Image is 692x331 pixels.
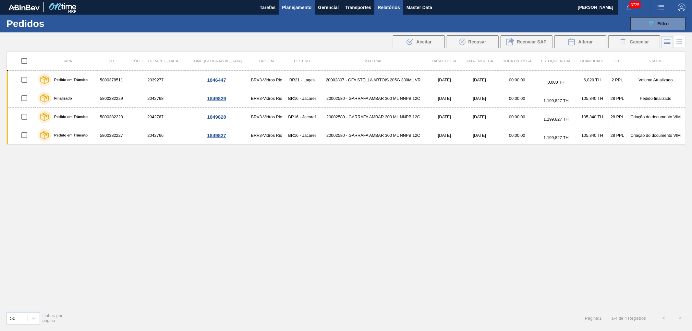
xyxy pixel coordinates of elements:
[42,313,63,323] span: Linhas por página
[294,59,310,63] span: Destino
[126,89,185,108] td: 2042768
[543,135,568,140] span: 1.199,827 TH
[285,126,319,145] td: BR16 - Jacareí
[186,77,247,83] div: 1846447
[345,4,371,11] span: Transportes
[543,98,568,103] span: 1.199,827 TH
[282,4,311,11] span: Planejamento
[97,108,126,126] td: 5800382228
[126,126,185,145] td: 2042766
[447,35,499,48] div: Recusar
[609,108,626,126] td: 28 PPL
[466,59,493,63] span: Data Entrega
[678,4,686,11] img: Logout
[131,59,179,63] span: Cód. [GEOGRAPHIC_DATA]
[468,39,486,44] span: Recusar
[626,71,685,89] td: Volume Atualizado
[393,35,445,48] div: Aceitar
[428,108,461,126] td: [DATE]
[51,96,72,100] label: Finalizado
[97,89,126,108] td: 5800382229
[7,71,686,89] a: Pedido em Trânsito58003785112039277BRV3-Vidros RioBR21 - Lages20002807 - GFA STELLA ARTOIS 205G 3...
[608,35,660,48] div: Cancelar Pedidos em Massa
[503,59,531,63] span: Hora Entrega
[285,108,319,126] td: BR16 - Jacareí
[364,59,382,63] span: Material
[416,39,431,44] span: Aceitar
[498,71,536,89] td: 00:00:00
[576,71,609,89] td: 6,820 TH
[126,108,185,126] td: 2042767
[378,4,400,11] span: Relatórios
[626,108,685,126] td: Criação do documento VIM
[7,108,686,126] a: Pedido em Trânsito58003822282042767BRV3-Vidros RioBR16 - Jacareí20002580 - GARRAFA AMBAR 300 ML N...
[8,5,40,10] img: TNhmsLtSVTkK8tSr43FrP2fwEKptu5GPRR3wAAAABJRU5ErkJggg==
[97,126,126,145] td: 5800382227
[618,3,639,12] button: Notificações
[407,4,432,11] span: Master Data
[259,59,274,63] span: Origem
[285,71,319,89] td: BR21 - Lages
[248,71,285,89] td: BRV3-Vidros Rio
[609,71,626,89] td: 2 PPL
[260,4,276,11] span: Tarefas
[428,126,461,145] td: [DATE]
[186,96,247,101] div: 1849829
[186,114,247,120] div: 1849828
[658,21,669,26] span: Filtro
[613,59,622,63] span: Lote
[51,115,88,119] label: Pedido em Trânsito
[629,1,641,8] span: 3725
[661,36,674,48] div: Visão em Lista
[461,71,498,89] td: [DATE]
[580,59,604,63] span: Quantidade
[461,126,498,145] td: [DATE]
[6,20,105,27] h1: Pedidos
[10,315,16,321] div: 50
[578,39,593,44] span: Alterar
[248,126,285,145] td: BRV3-Vidros Rio
[126,71,185,89] td: 2039277
[248,108,285,126] td: BRV3-Vidros Rio
[248,89,285,108] td: BRV3-Vidros Rio
[609,89,626,108] td: 28 PPL
[319,71,428,89] td: 20002807 - GFA STELLA ARTOIS 205G 330ML VR
[576,126,609,145] td: 105,840 TH
[657,4,665,11] img: userActions
[630,17,686,30] button: Filtro
[543,117,568,122] span: 1.199,827 TH
[649,59,662,63] span: Status
[498,126,536,145] td: 00:00:00
[461,89,498,108] td: [DATE]
[51,78,88,82] label: Pedido em Trânsito
[7,126,686,145] a: Pedido em Trânsito58003822272042766BRV3-Vidros RioBR16 - Jacareí20002580 - GARRAFA AMBAR 300 ML N...
[461,108,498,126] td: [DATE]
[319,89,428,108] td: 20002580 - GARRAFA AMBAR 300 ML NNPB 12C
[517,39,547,44] span: Reenviar SAP
[626,126,685,145] td: Criação do documento VIM
[498,108,536,126] td: 00:00:00
[609,126,626,145] td: 28 PPL
[626,89,685,108] td: Pedido finalizado
[541,59,571,63] span: Estoque atual
[191,59,242,63] span: Comp. [GEOGRAPHIC_DATA]
[319,126,428,145] td: 20002580 - GARRAFA AMBAR 300 ML NNPB 12C
[432,59,457,63] span: Data coleta
[7,89,686,108] a: Finalizado58003822292042768BRV3-Vidros RioBR16 - Jacareí20002580 - GARRAFA AMBAR 300 ML NNPB 12C[...
[319,108,428,126] td: 20002580 - GARRAFA AMBAR 300 ML NNPB 12C
[630,39,649,44] span: Cancelar
[318,4,339,11] span: Gerencial
[576,108,609,126] td: 105,840 TH
[51,133,88,137] label: Pedido em Trânsito
[186,133,247,138] div: 1849827
[554,35,606,48] button: Alterar
[608,35,660,48] button: Cancelar
[501,35,552,48] div: Reenviar SAP
[656,310,672,326] button: <
[548,80,565,85] span: 0,000 TH
[428,89,461,108] td: [DATE]
[97,71,126,89] td: 5800378511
